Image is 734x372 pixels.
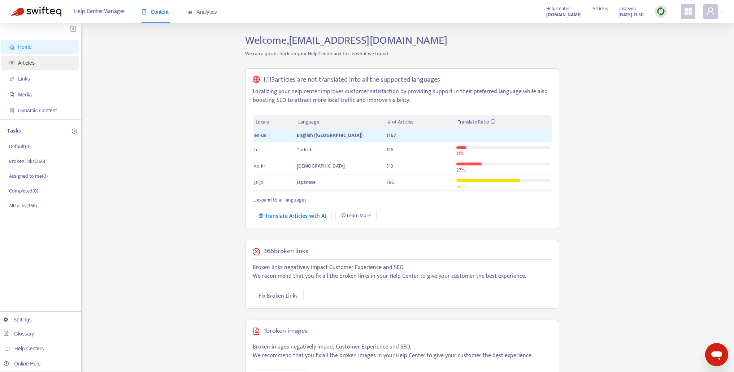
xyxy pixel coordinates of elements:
span: Last Sync [618,5,637,13]
span: Japanese [297,178,316,186]
p: Localizing your help center improves customer satisfaction by providing support in their preferre... [253,87,552,105]
p: All tasks ( 366 ) [9,202,37,209]
h5: 366 broken links [264,247,308,256]
span: Analytics [187,9,217,15]
span: home [9,44,14,49]
span: global [253,76,260,84]
span: Learn More [347,212,371,220]
p: Broken images negatively impact Customer Experience and SEO. We recommend that you fix all the br... [253,343,552,360]
button: Translate Articles with AI [253,210,332,221]
a: [DOMAIN_NAME] [546,10,582,19]
span: container [9,108,14,113]
span: 126 [386,146,393,154]
p: Tasks [7,127,21,135]
span: ja-jp [254,178,263,186]
th: # of Articles [385,115,455,129]
span: appstore [684,7,692,16]
div: Translate Ratio [458,118,549,126]
p: Broken links negatively impact Customer Experience and SEO. We recommend that you fix all the bro... [253,263,552,281]
span: account-book [9,60,14,65]
p: We ran a quick check on your Help Center and this is what we found [240,50,565,57]
a: Online Help [4,361,40,367]
span: [DEMOGRAPHIC_DATA] [297,162,345,170]
strong: [DATE] 21:50 [618,11,644,19]
span: Help Center [546,5,570,13]
span: Home [18,44,31,50]
span: Help Centers [14,346,44,351]
span: user [706,7,715,16]
span: Content [142,9,169,15]
a: Glossary [4,331,34,337]
span: 11 % [456,150,464,158]
p: Broken links ( 366 ) [9,157,45,165]
span: Help Center Manager [74,5,125,18]
iframe: Button to launch messaging window [705,343,728,366]
h5: 1 broken images [264,327,308,336]
span: 313 [386,162,393,170]
span: Welcome, [EMAIL_ADDRESS][DOMAIN_NAME] [245,31,447,49]
span: plus-circle [72,129,77,134]
span: Media [18,92,32,98]
span: Articles [592,5,608,13]
p: Default ( 0 ) [9,143,31,150]
th: Language [295,115,385,129]
span: 796 [386,178,394,186]
span: file-image [253,328,260,335]
span: tr [254,146,258,154]
span: close-circle [253,248,260,255]
a: ... expand to all languages [253,196,307,204]
span: book [142,9,147,14]
span: Dynamic Content [18,108,57,113]
span: English ([GEOGRAPHIC_DATA]) [297,131,362,139]
span: ko-kr [254,162,265,170]
button: Fix Broken Links [253,290,304,301]
th: Locale [253,115,295,129]
div: Translate Articles with AI [259,212,326,221]
img: Swifteq [11,7,61,17]
span: Turkish [297,146,313,154]
span: en-us [254,131,266,139]
span: Links [18,76,30,82]
span: 68 % [456,182,465,190]
span: Articles [18,60,35,66]
span: Fix Broken Links [259,291,298,300]
h5: 1,113 articles are not translated into all the supported languages [263,76,440,84]
img: sync.dc5367851b00ba804db3.png [656,7,665,16]
strong: [DOMAIN_NAME] [546,11,582,19]
p: Assigned to me ( 0 ) [9,172,48,180]
span: file-image [9,92,14,97]
p: Completed ( 0 ) [9,187,38,195]
a: Settings [4,317,32,323]
span: link [9,76,14,81]
span: area-chart [187,9,192,14]
span: 27 % [456,166,465,174]
span: 1167 [386,131,396,139]
a: Learn More [335,210,377,221]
